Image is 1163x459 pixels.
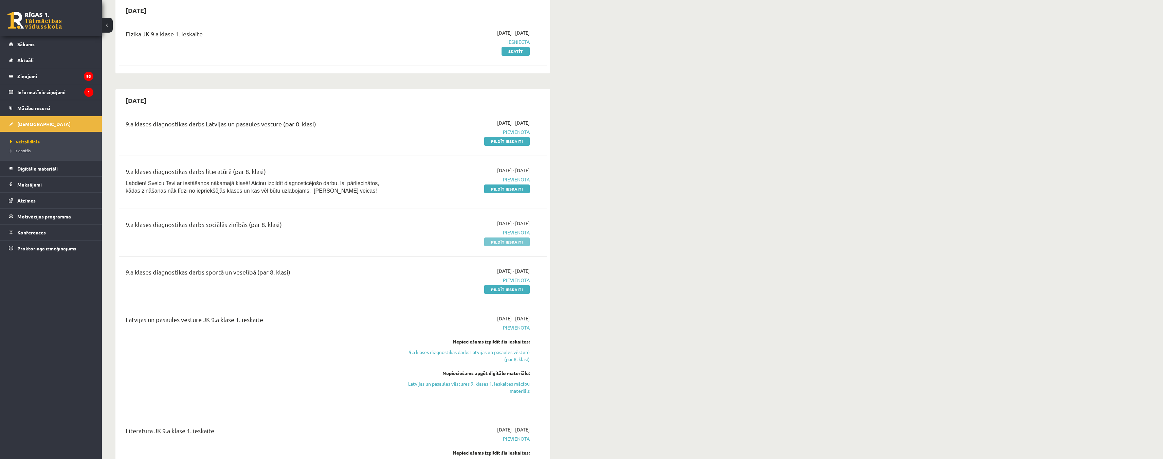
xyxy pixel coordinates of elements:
legend: Ziņojumi [17,68,93,84]
span: [DATE] - [DATE] [497,29,530,36]
span: Pievienota [402,324,530,331]
a: Motivācijas programma [9,209,93,224]
span: Atzīmes [17,197,36,204]
span: [DATE] - [DATE] [497,267,530,275]
span: Motivācijas programma [17,213,71,219]
legend: Informatīvie ziņojumi [17,84,93,100]
div: 9.a klases diagnostikas darbs literatūrā (par 8. klasi) [126,167,392,179]
span: Pievienota [402,277,530,284]
div: 9.a klases diagnostikas darbs sociālās zinībās (par 8. klasi) [126,220,392,232]
span: [DATE] - [DATE] [497,167,530,174]
div: 9.a klases diagnostikas darbs Latvijas un pasaules vēsturē (par 8. klasi) [126,119,392,132]
span: Pievienota [402,128,530,136]
i: 1 [84,88,93,97]
span: Aktuāli [17,57,34,63]
a: Ziņojumi93 [9,68,93,84]
a: Informatīvie ziņojumi1 [9,84,93,100]
span: Digitālie materiāli [17,165,58,172]
span: Iesniegta [402,38,530,46]
span: Pievienota [402,435,530,442]
span: Mācību resursi [17,105,50,111]
span: [DATE] - [DATE] [497,315,530,322]
span: Proktoringa izmēģinājums [17,245,76,251]
a: Digitālie materiāli [9,161,93,176]
a: Pildīt ieskaiti [484,237,530,246]
span: [DATE] - [DATE] [497,426,530,433]
span: Sākums [17,41,35,47]
div: Latvijas un pasaules vēsture JK 9.a klase 1. ieskaite [126,315,392,328]
a: Izlabotās [10,147,95,154]
legend: Maksājumi [17,177,93,192]
span: Neizpildītās [10,139,40,144]
span: Pievienota [402,229,530,236]
a: Proktoringa izmēģinājums [9,241,93,256]
span: Izlabotās [10,148,31,153]
a: 9.a klases diagnostikas darbs Latvijas un pasaules vēsturē (par 8. klasi) [402,349,530,363]
div: 9.a klases diagnostikas darbs sportā un veselībā (par 8. klasi) [126,267,392,280]
a: Mācību resursi [9,100,93,116]
a: Atzīmes [9,193,93,208]
a: Pildīt ieskaiti [484,184,530,193]
h2: [DATE] [119,2,153,18]
span: [DATE] - [DATE] [497,220,530,227]
div: Nepieciešams izpildīt šīs ieskaites: [402,449,530,456]
a: Latvijas un pasaules vēstures 9. klases 1. ieskaites mācību materiāls [402,380,530,394]
span: [DATE] - [DATE] [497,119,530,126]
div: Nepieciešams apgūt digitālo materiālu: [402,370,530,377]
a: Konferences [9,225,93,240]
span: [DEMOGRAPHIC_DATA] [17,121,71,127]
span: Pievienota [402,176,530,183]
a: Pildīt ieskaiti [484,137,530,146]
div: Fizika JK 9.a klase 1. ieskaite [126,29,392,42]
a: Sākums [9,36,93,52]
span: Konferences [17,229,46,235]
a: Rīgas 1. Tālmācības vidusskola [7,12,62,29]
a: [DEMOGRAPHIC_DATA] [9,116,93,132]
a: Skatīt [502,47,530,56]
div: Literatūra JK 9.a klase 1. ieskaite [126,426,392,439]
a: Aktuāli [9,52,93,68]
a: Maksājumi [9,177,93,192]
span: Labdien! Sveicu Tevi ar iestāšanos nākamajā klasē! Aicinu izpildīt diagnosticējošo darbu, lai pār... [126,180,379,194]
i: 93 [84,72,93,81]
h2: [DATE] [119,92,153,108]
div: Nepieciešams izpildīt šīs ieskaites: [402,338,530,345]
a: Pildīt ieskaiti [484,285,530,294]
a: Neizpildītās [10,139,95,145]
